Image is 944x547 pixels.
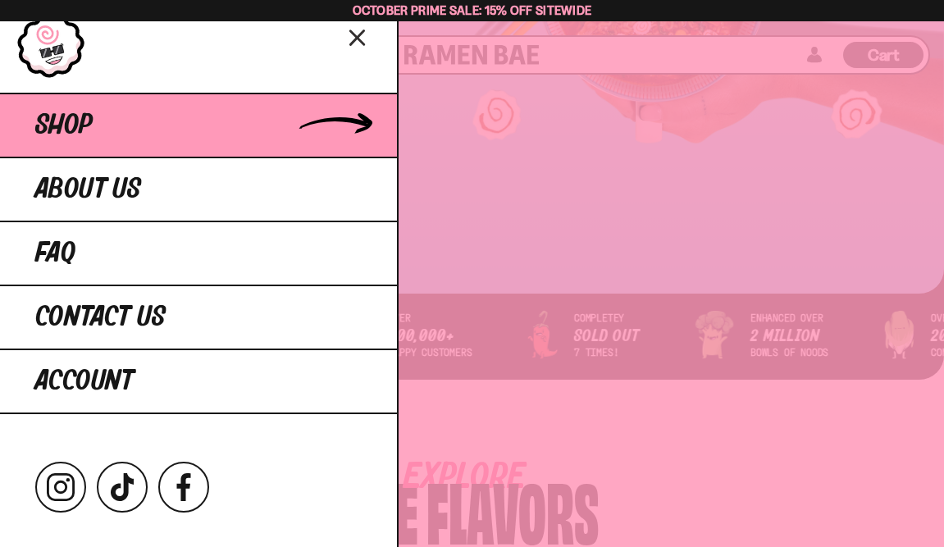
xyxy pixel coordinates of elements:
[35,175,141,204] span: About Us
[344,22,372,51] button: Close menu
[35,303,166,332] span: Contact Us
[35,367,134,396] span: Account
[35,239,75,268] span: FAQ
[35,111,93,140] span: Shop
[353,2,592,18] span: October Prime Sale: 15% off Sitewide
